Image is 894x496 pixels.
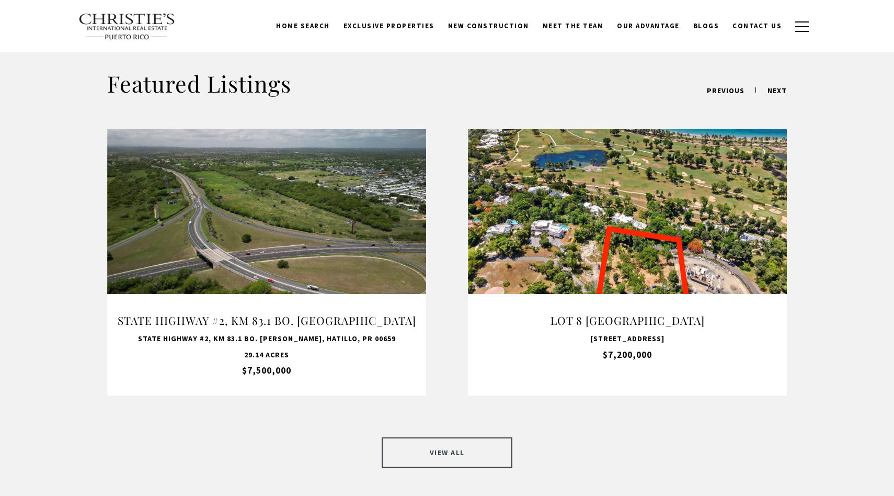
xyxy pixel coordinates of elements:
h2: Featured Listings [107,69,291,98]
a: Meet the Team [536,16,611,36]
a: VIEW ALL [382,437,512,468]
span: Blogs [693,21,719,30]
span: Contact Us [732,21,782,30]
a: Home Search [269,16,337,36]
a: Our Advantage [610,16,686,36]
span: Our Advantage [617,21,680,30]
span: New Construction [448,21,529,30]
a: New Construction [441,16,536,36]
span: next [767,86,787,95]
span: Exclusive Properties [343,21,434,30]
img: Christie's International Real Estate text transparent background [78,13,176,40]
a: Exclusive Properties [337,16,441,36]
span: previous [707,86,744,95]
a: Blogs [686,16,726,36]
